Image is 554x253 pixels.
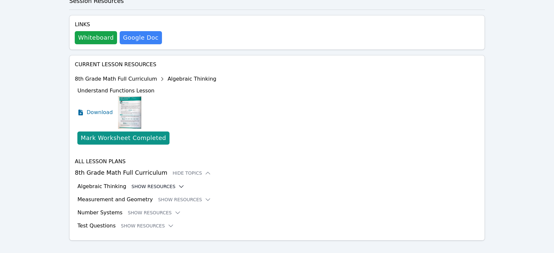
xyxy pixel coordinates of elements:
button: Whiteboard [75,31,117,44]
h3: Number Systems [77,209,122,217]
a: Google Doc [120,31,162,44]
span: Understand Functions Lesson [77,88,154,94]
button: Hide Topics [172,170,211,176]
h3: Algebraic Thinking [77,183,126,190]
h3: 8th Grade Math Full Curriculum [75,168,479,177]
button: Show Resources [131,183,185,190]
div: Mark Worksheet Completed [81,133,166,143]
img: Understand Functions Lesson [118,96,141,129]
h4: Current Lesson Resources [75,61,479,68]
a: Download [77,96,113,129]
button: Mark Worksheet Completed [77,131,169,145]
h4: Links [75,21,162,29]
h4: All Lesson Plans [75,158,479,165]
button: Show Resources [128,209,181,216]
button: Show Resources [158,196,211,203]
h3: Measurement and Geometry [77,196,153,204]
h3: Test Questions [77,222,116,230]
span: Download [87,108,113,116]
button: Show Resources [121,223,174,229]
div: 8th Grade Math Full Curriculum Algebraic Thinking [75,74,216,84]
